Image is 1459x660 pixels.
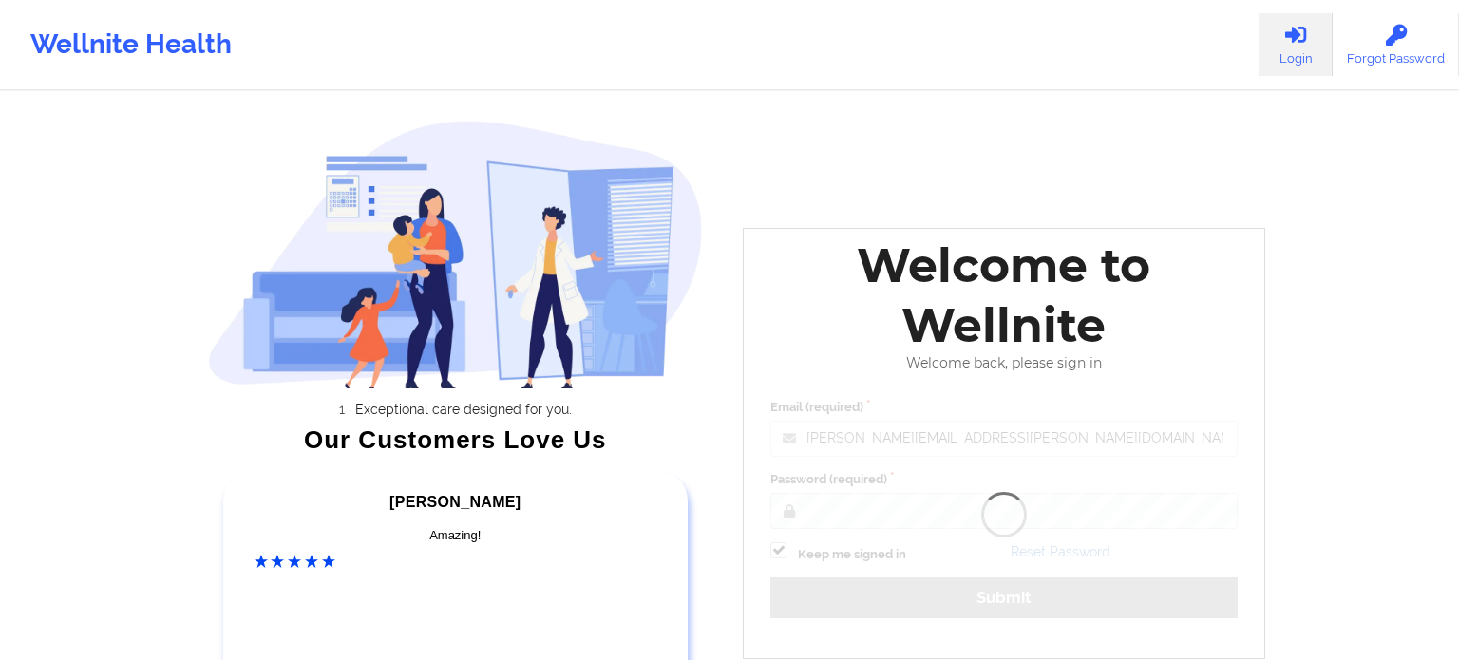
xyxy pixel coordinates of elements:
[757,355,1251,371] div: Welcome back, please sign in
[757,236,1251,355] div: Welcome to Wellnite
[224,402,703,417] li: Exceptional care designed for you.
[208,430,704,449] div: Our Customers Love Us
[255,526,657,545] div: Amazing!
[1259,13,1333,76] a: Login
[389,494,521,510] span: [PERSON_NAME]
[1333,13,1459,76] a: Forgot Password
[208,120,704,388] img: wellnite-auth-hero_200.c722682e.png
